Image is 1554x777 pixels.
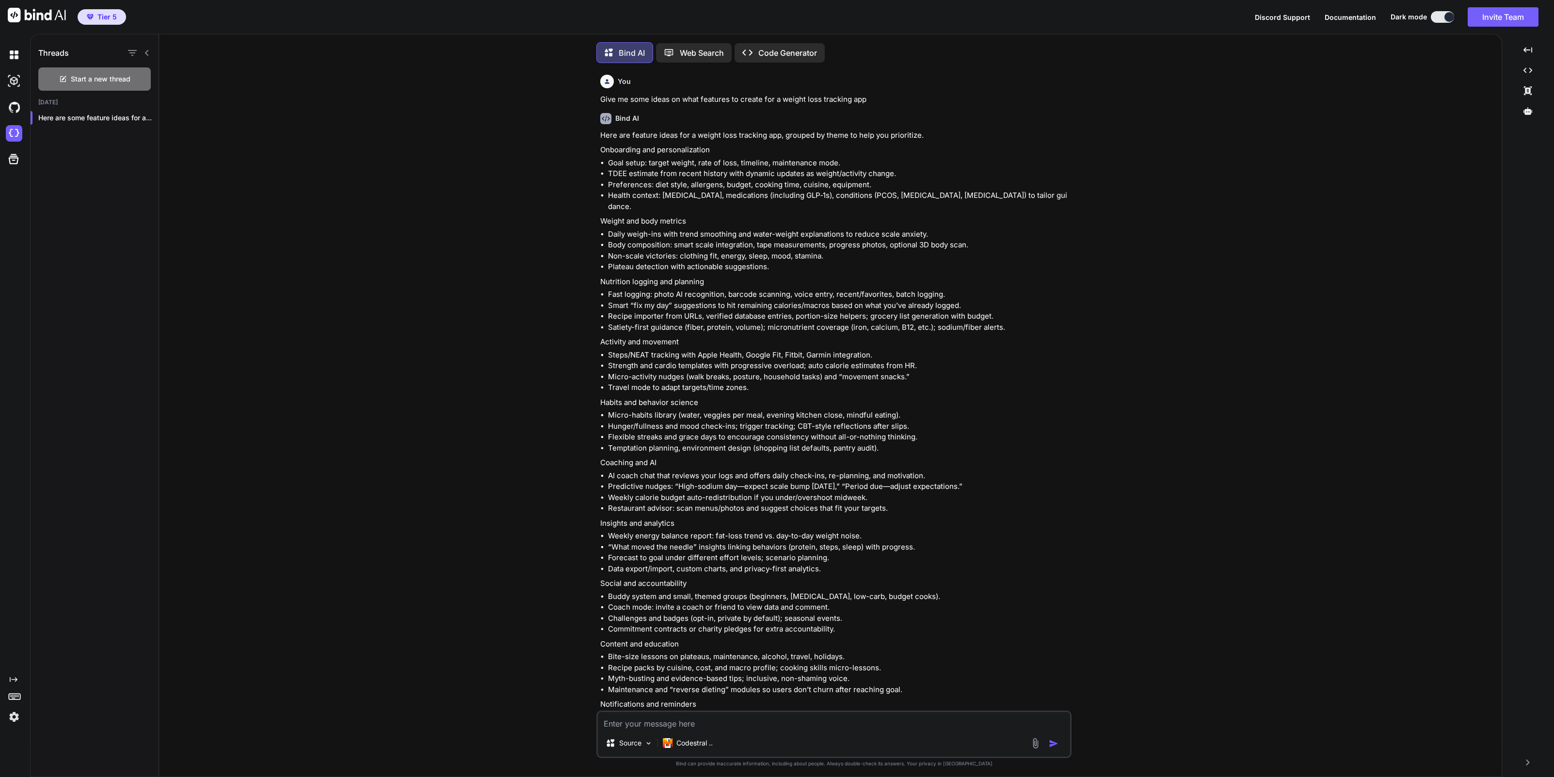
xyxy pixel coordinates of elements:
[608,492,1070,503] li: Weekly calorie budget auto-redistribution if you under/overshoot midweek.
[608,421,1070,432] li: Hunger/fullness and mood check-ins; trigger tracking; CBT-style reflections after slips.
[1049,739,1058,748] img: icon
[615,113,639,123] h6: Bind AI
[608,300,1070,311] li: Smart “fix my day” suggestions to hit remaining calories/macros based on what you’ve already logged.
[6,47,22,63] img: darkChat
[600,518,1070,529] p: Insights and analytics
[608,684,1070,696] li: Maintenance and “reverse dieting” modules so users don’t churn after reaching goal.
[78,9,126,25] button: premiumTier 5
[608,651,1070,663] li: Bite-size lessons on plateaus, maintenance, alcohol, travel, holidays.
[663,738,673,748] img: Codestral 25.01
[6,709,22,725] img: settings
[608,158,1070,169] li: Goal setup: target weight, rate of loss, timeline, maintenance mode.
[71,74,130,84] span: Start a new thread
[608,229,1070,240] li: Daily weigh-ins with trend smoothing and water-weight explanations to reduce scale anxiety.
[600,216,1070,227] p: Weight and body metrics
[608,372,1070,383] li: Micro-activity nudges (walk breaks, posture, household tasks) and “movement snacks.”
[619,738,641,748] p: Source
[608,251,1070,262] li: Non-scale victories: clothing fit, energy, sleep, mood, stamina.
[608,602,1070,613] li: Coach mode: invite a coach or friend to view data and comment.
[758,47,817,59] p: Code Generator
[600,699,1070,710] p: Notifications and reminders
[608,289,1070,300] li: Fast logging: photo AI recognition, barcode scanning, voice entry, recent/favorites, batch logging.
[1030,738,1041,749] img: attachment
[1325,13,1376,21] span: Documentation
[600,639,1070,650] p: Content and education
[600,397,1070,408] p: Habits and behavior science
[608,443,1070,454] li: Temptation planning, environment design (shopping list defaults, pantry audit).
[97,12,117,22] span: Tier 5
[618,77,631,86] h6: You
[1468,7,1538,27] button: Invite Team
[600,457,1070,469] p: Coaching and AI
[608,179,1070,191] li: Preferences: diet style, allergens, budget, cooking time, cuisine, equipment.
[596,760,1072,767] p: Bind can provide inaccurate information, including about people. Always double-check its answers....
[1255,13,1310,21] span: Discord Support
[1325,12,1376,22] button: Documentation
[87,14,94,20] img: premium
[1391,12,1427,22] span: Dark mode
[608,432,1070,443] li: Flexible streaks and grace days to encourage consistency without all-or-nothing thinking.
[600,337,1070,348] p: Activity and movement
[608,542,1070,553] li: “What moved the needle” insights linking behaviors (protein, steps, sleep) with progress.
[600,276,1070,288] p: Nutrition logging and planning
[6,99,22,115] img: githubDark
[608,168,1070,179] li: TDEE estimate from recent history with dynamic updates as weight/activity change.
[8,8,66,22] img: Bind AI
[600,145,1070,156] p: Onboarding and personalization
[608,552,1070,564] li: Forecast to goal under different effort levels; scenario planning.
[680,47,724,59] p: Web Search
[600,130,1070,141] p: Here are feature ideas for a weight loss tracking app, grouped by theme to help you prioritize.
[608,190,1070,212] li: Health context: [MEDICAL_DATA], medications (including GLP‑1s), conditions (PCOS, [MEDICAL_DATA],...
[644,739,653,747] img: Pick Models
[608,663,1070,674] li: Recipe packs by cuisine, cost, and macro profile; cooking skills micro-lessons.
[608,350,1070,361] li: Steps/NEAT tracking with Apple Health, Google Fit, Fitbit, Garmin integration.
[608,261,1070,273] li: Plateau detection with actionable suggestions.
[608,240,1070,251] li: Body composition: smart scale integration, tape measurements, progress photos, optional 3D body s...
[676,738,713,748] p: Codestral ..
[6,73,22,89] img: darkAi-studio
[38,113,159,123] p: Here are some feature ideas for a...
[6,125,22,142] img: cloudideIcon
[600,578,1070,589] p: Social and accountability
[608,564,1070,575] li: Data export/import, custom charts, and privacy-first analytics.
[608,322,1070,333] li: Satiety-first guidance (fiber, protein, volume); micronutrient coverage (iron, calcium, B12, etc....
[608,624,1070,635] li: Commitment contracts or charity pledges for extra accountability.
[608,531,1070,542] li: Weekly energy balance report: fat-loss trend vs. day-to-day weight noise.
[608,410,1070,421] li: Micro-habits library (water, veggies per meal, evening kitchen close, mindful eating).
[608,311,1070,322] li: Recipe importer from URLs, verified database entries, portion-size helpers; grocery list generati...
[600,94,1070,105] p: Give me some ideas on what features to create for a weight loss tracking app
[608,470,1070,482] li: AI coach chat that reviews your logs and offers daily check-ins, re-planning, and motivation.
[608,481,1070,492] li: Predictive nudges: “High-sodium day—expect scale bump [DATE],” “Period due—adjust expectations.”
[619,47,645,59] p: Bind AI
[608,613,1070,624] li: Challenges and badges (opt-in, private by default); seasonal events.
[608,360,1070,372] li: Strength and cardio templates with progressive overload; auto calorie estimates from HR.
[1255,12,1310,22] button: Discord Support
[31,98,159,106] h2: [DATE]
[608,503,1070,514] li: Restaurant advisor: scan menus/photos and suggest choices that fit your targets.
[608,673,1070,684] li: Myth-busting and evidence-based tips; inclusive, non-shaming voice.
[38,47,69,59] h1: Threads
[608,591,1070,602] li: Buddy system and small, themed groups (beginners, [MEDICAL_DATA], low-carb, budget cooks).
[608,382,1070,393] li: Travel mode to adapt targets/time zones.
